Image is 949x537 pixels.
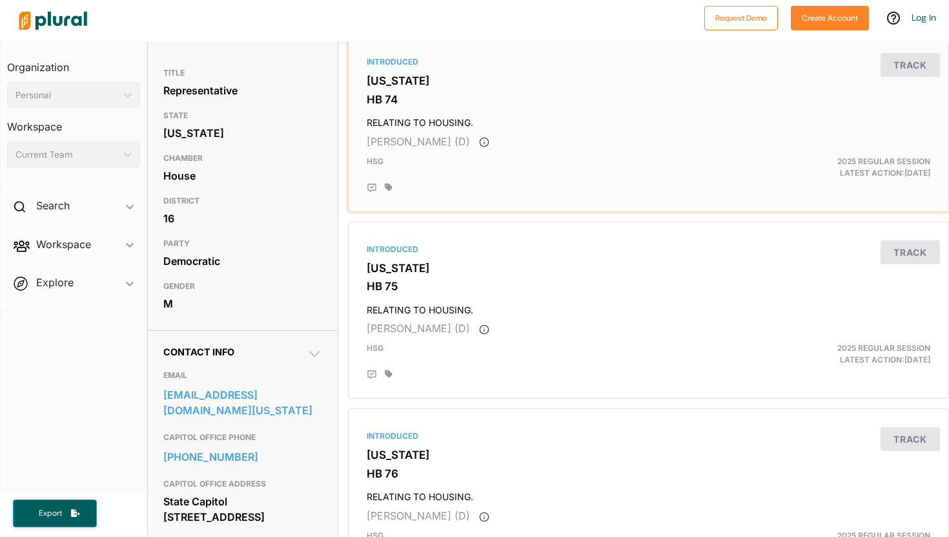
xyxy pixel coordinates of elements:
span: 2025 Regular Session [837,156,930,166]
span: [PERSON_NAME] (D) [367,135,470,148]
div: Personal [15,89,119,102]
span: HSG [367,156,383,166]
h3: [US_STATE] [367,74,930,87]
h3: Organization [7,48,140,77]
div: Representative [163,81,321,100]
h4: RELATING TO HOUSING. [367,111,930,129]
div: Introduced [367,430,930,442]
button: Track [881,427,940,451]
button: Export [13,500,97,527]
h3: HB 75 [367,280,930,293]
h3: [US_STATE] [367,262,930,275]
button: Create Account [791,6,869,30]
h3: CAPITOL OFFICE PHONE [163,430,321,445]
span: 2025 Regular Session [837,343,930,353]
div: Current Team [15,148,119,162]
div: Introduced [367,244,930,255]
a: [EMAIL_ADDRESS][DOMAIN_NAME][US_STATE] [163,385,321,420]
h3: PARTY [163,236,321,251]
h3: Workspace [7,108,140,136]
div: Democratic [163,251,321,271]
div: Add tags [385,183,393,192]
h3: CHAMBER [163,151,321,166]
div: 16 [163,209,321,228]
a: [PHONE_NUMBER] [163,447,321,467]
button: Track [881,240,940,264]
span: [PERSON_NAME] (D) [367,322,470,335]
h3: [US_STATE] [367,448,930,461]
h3: GENDER [163,279,321,294]
h3: TITLE [163,65,321,81]
span: HSG [367,343,383,353]
div: Latest Action: [DATE] [746,156,940,179]
button: Track [881,53,940,77]
h3: STATE [163,108,321,123]
a: Log In [912,12,936,23]
div: Add Position Statement [367,183,377,193]
h3: HB 74 [367,93,930,106]
div: [US_STATE] [163,123,321,143]
span: [PERSON_NAME] (D) [367,509,470,522]
h3: HB 76 [367,467,930,480]
div: State Capitol [STREET_ADDRESS] [163,492,321,527]
h3: DISTRICT [163,193,321,209]
h4: RELATING TO HOUSING. [367,299,930,316]
h3: EMAIL [163,368,321,383]
div: Latest Action: [DATE] [746,342,940,366]
span: Contact Info [163,346,234,357]
div: Introduced [367,56,930,68]
a: Request Demo [704,10,778,24]
div: House [163,166,321,185]
button: Request Demo [704,6,778,30]
span: Export [30,508,71,519]
h3: CAPITOL OFFICE ADDRESS [163,476,321,492]
h2: Search [36,198,70,213]
div: Add tags [385,370,393,379]
h4: RELATING TO HOUSING. [367,485,930,503]
div: Add Position Statement [367,370,377,380]
div: M [163,294,321,313]
a: Create Account [791,10,869,24]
